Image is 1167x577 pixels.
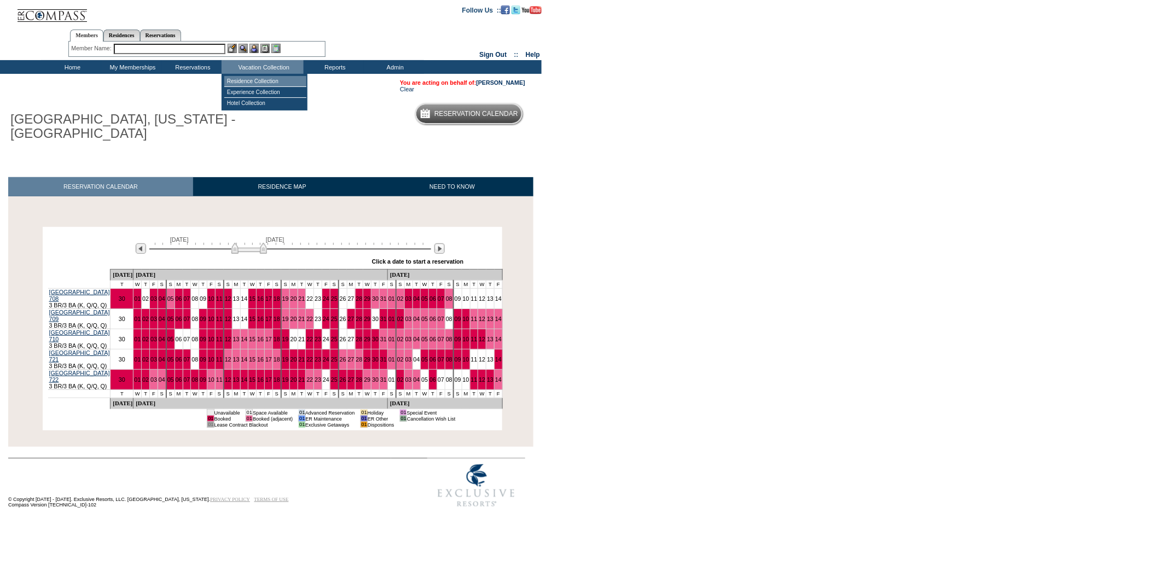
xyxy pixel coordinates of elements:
a: 05 [421,316,428,322]
a: 01 [388,316,395,322]
a: 30 [119,376,125,383]
td: T [111,281,133,289]
td: Follow Us :: [462,5,501,14]
a: 08 [191,316,198,322]
td: T [199,281,207,289]
a: 25 [331,295,338,302]
a: 24 [323,336,329,342]
a: 04 [159,336,165,342]
a: 09 [200,295,206,302]
a: 31 [380,376,387,383]
a: 07 [184,295,190,302]
a: 08 [191,356,198,363]
a: 30 [372,295,379,302]
td: Home [41,60,101,74]
a: 20 [291,316,297,322]
td: [DATE] [388,270,503,281]
a: 08 [446,336,452,342]
a: [GEOGRAPHIC_DATA] 721 [49,349,110,363]
a: 23 [315,316,321,322]
a: 31 [380,295,387,302]
a: 05 [421,336,428,342]
a: 01 [134,356,141,363]
a: 12 [479,356,485,363]
a: 09 [455,316,461,322]
a: 03 [405,295,412,302]
a: 21 [299,336,305,342]
a: TERMS OF USE [254,497,289,502]
a: 08 [191,295,198,302]
a: 04 [159,316,165,322]
td: [DATE] [111,270,133,281]
a: 09 [455,295,461,302]
td: M [175,281,183,289]
a: 02 [142,295,149,302]
a: 13 [233,316,240,322]
a: 23 [315,356,321,363]
a: 03 [405,316,412,322]
td: T [183,281,191,289]
h5: Reservation Calendar [434,110,518,118]
a: 01 [388,336,395,342]
a: 10 [463,336,469,342]
a: 10 [208,376,214,383]
a: 05 [421,356,428,363]
a: 07 [438,316,444,322]
a: 20 [291,295,297,302]
a: 02 [142,316,149,322]
a: 18 [274,295,280,302]
a: [PERSON_NAME] [477,79,525,86]
a: 05 [421,295,428,302]
a: 11 [471,336,478,342]
a: 28 [356,316,363,322]
a: 15 [249,295,256,302]
a: 20 [291,376,297,383]
a: 30 [372,336,379,342]
a: 09 [200,316,206,322]
a: 30 [119,356,125,363]
a: 29 [364,295,370,302]
a: 04 [159,295,165,302]
a: [GEOGRAPHIC_DATA] 710 [49,329,110,342]
a: 12 [479,336,485,342]
a: 14 [241,336,248,342]
a: 11 [471,356,478,363]
a: 27 [348,336,355,342]
a: 04 [414,356,420,363]
a: 01 [388,376,395,383]
a: 24 [323,295,329,302]
a: 05 [167,336,174,342]
a: 17 [265,316,272,322]
a: 31 [380,316,387,322]
a: 08 [191,336,198,342]
h1: [GEOGRAPHIC_DATA], [US_STATE] - [GEOGRAPHIC_DATA] [8,110,253,143]
a: 16 [257,336,264,342]
a: 11 [471,316,478,322]
a: 05 [167,295,174,302]
a: 17 [265,376,272,383]
a: RESERVATION CALENDAR [8,177,193,196]
a: 10 [208,316,214,322]
a: 03 [150,316,157,322]
a: 10 [208,356,214,363]
a: 28 [356,356,363,363]
td: S [224,281,232,289]
a: Residences [103,30,140,41]
a: NEED TO KNOW [371,177,533,196]
a: 03 [150,295,157,302]
a: 10 [463,356,469,363]
a: 13 [233,356,240,363]
a: 14 [495,295,502,302]
a: 30 [119,295,125,302]
a: 02 [142,336,149,342]
a: 06 [429,316,436,322]
a: 12 [225,376,231,383]
a: 08 [446,356,452,363]
span: :: [514,51,519,59]
a: 03 [150,376,157,383]
a: 22 [306,376,313,383]
a: 05 [167,376,174,383]
a: Subscribe to our YouTube Channel [522,6,542,13]
a: 17 [265,356,272,363]
a: 09 [455,356,461,363]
